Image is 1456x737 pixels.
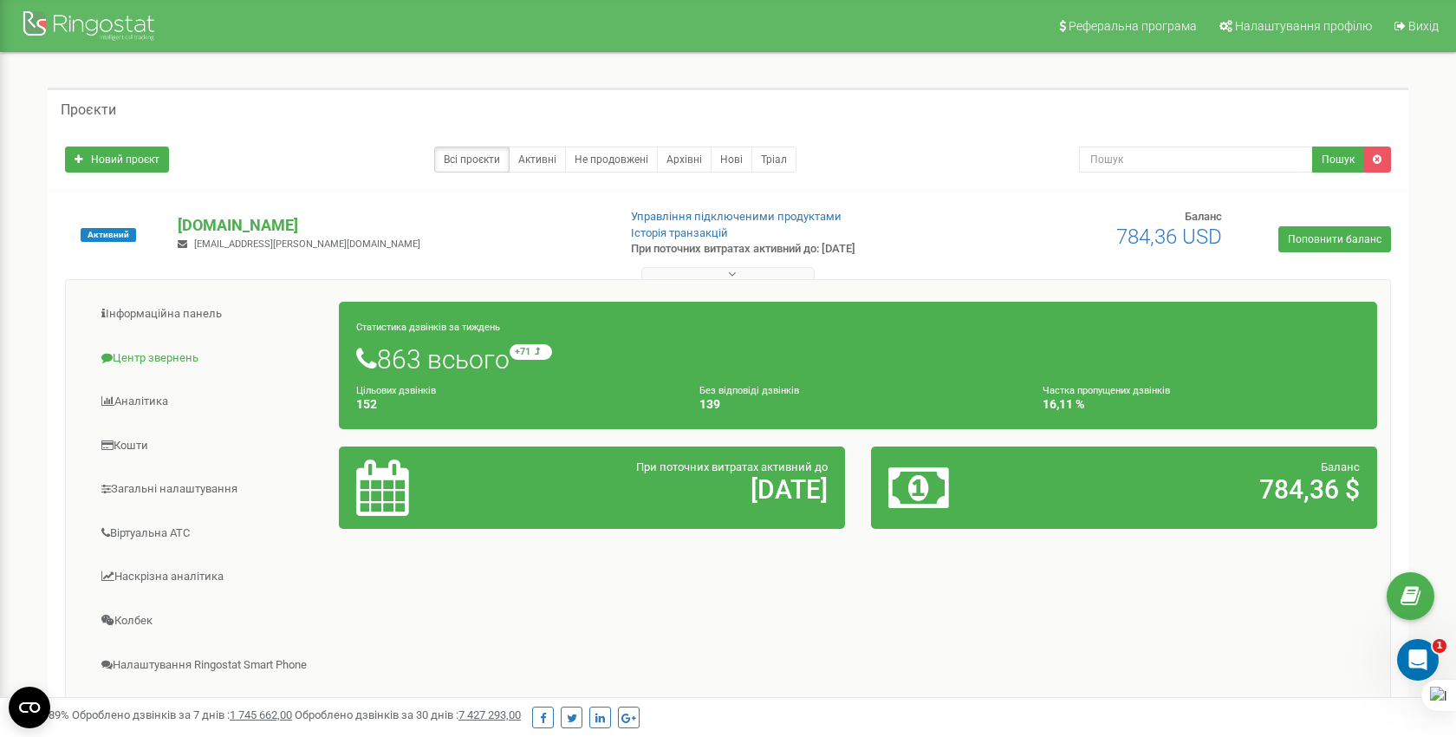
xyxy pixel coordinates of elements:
a: Поповнити баланс [1278,226,1391,252]
iframe: Intercom live chat [1397,639,1439,681]
a: Інформаційна панель [79,293,340,336]
span: Оброблено дзвінків за 30 днів : [295,708,521,721]
span: Оброблено дзвінків за 7 днів : [72,708,292,721]
a: Архівні [657,147,712,173]
span: [EMAIL_ADDRESS][PERSON_NAME][DOMAIN_NAME] [194,238,420,250]
a: Центр звернень [79,337,340,380]
a: Не продовжені [565,147,658,173]
small: Статистика дзвінків за тиждень [356,322,500,333]
span: Баланс [1321,460,1360,473]
u: 7 427 293,00 [458,708,521,721]
a: Аналiтика [79,381,340,423]
input: Пошук [1079,147,1313,173]
h4: 16,11 % [1043,398,1360,411]
small: Без відповіді дзвінків [699,385,799,396]
span: Реферальна програма [1069,19,1197,33]
a: Новий проєкт [65,147,169,173]
a: Управління підключеними продуктами [631,210,842,223]
small: Частка пропущених дзвінків [1043,385,1170,396]
a: Віртуальна АТС [79,512,340,555]
a: Наскрізна аналітика [79,556,340,598]
span: 784,36 USD [1116,225,1222,249]
span: Активний [81,228,136,242]
h4: 152 [356,398,673,411]
a: Колбек [79,600,340,642]
a: Активні [509,147,566,173]
small: +71 [510,344,552,360]
button: Open CMP widget [9,687,50,728]
span: Баланс [1185,210,1222,223]
a: Тріал [751,147,796,173]
small: Цільових дзвінків [356,385,436,396]
span: При поточних витратах активний до [636,460,828,473]
a: Всі проєкти [434,147,510,173]
p: При поточних витратах активний до: [DATE] [631,241,943,258]
p: [DOMAIN_NAME] [178,214,602,237]
h4: 139 [699,398,1017,411]
span: Вихід [1408,19,1439,33]
a: Історія транзакцій [631,226,728,239]
a: Кошти [79,425,340,467]
h2: 784,36 $ [1054,475,1360,504]
h1: 863 всього [356,344,1360,374]
span: 1 [1433,639,1446,653]
h5: Проєкти [61,102,116,118]
a: Налаштування Ringostat Smart Phone [79,644,340,687]
button: Пошук [1312,147,1364,173]
a: Загальні налаштування [79,468,340,511]
u: 1 745 662,00 [230,708,292,721]
span: Налаштування профілю [1235,19,1372,33]
a: Інтеграція [79,688,340,730]
h2: [DATE] [522,475,828,504]
a: Нові [711,147,752,173]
